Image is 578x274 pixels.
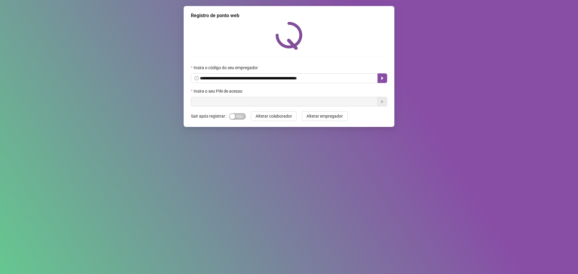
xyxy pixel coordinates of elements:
div: Registro de ponto web [191,12,387,19]
label: Sair após registrar [191,111,229,121]
span: caret-right [380,76,385,81]
span: Alterar colaborador [256,113,292,119]
button: Alterar empregador [302,111,348,121]
button: Alterar colaborador [251,111,297,121]
span: Alterar empregador [306,113,343,119]
label: Insira o seu PIN de acesso [191,88,246,94]
label: Insira o código do seu empregador [191,64,262,71]
img: QRPoint [275,22,303,50]
span: info-circle [194,76,199,80]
